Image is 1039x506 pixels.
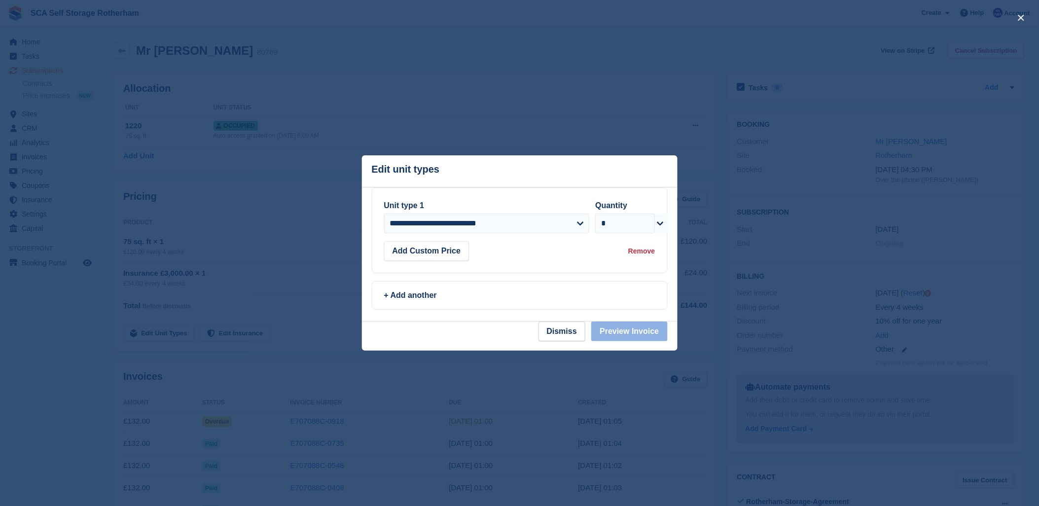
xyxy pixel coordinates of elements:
button: close [1013,10,1029,26]
label: Quantity [595,201,627,210]
p: Edit unit types [372,164,440,175]
a: + Add another [372,281,668,310]
button: Dismiss [538,322,585,341]
div: + Add another [384,289,655,301]
label: Unit type 1 [384,201,425,210]
div: Remove [628,246,655,256]
button: Preview Invoice [591,322,667,341]
button: Add Custom Price [384,241,469,261]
